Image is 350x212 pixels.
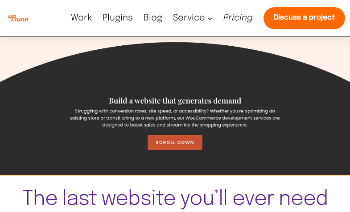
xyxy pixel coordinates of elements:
[264,7,345,29] a: Discuss a project
[274,14,335,21] strong: Discuss a project
[71,11,92,25] a: Work
[71,13,92,23] span: Work
[173,11,205,25] a: Service
[173,13,205,23] span: Service
[207,16,213,21] button: Service submenu
[223,13,253,23] em: Pricing
[103,11,133,25] a: Plugins
[103,13,133,23] span: Plugins
[144,11,162,25] a: Blog
[223,11,253,25] a: Pricing
[144,13,162,23] span: Blog
[5,5,32,32] img: UPNRUNN
[71,7,345,29] nav: Navigation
